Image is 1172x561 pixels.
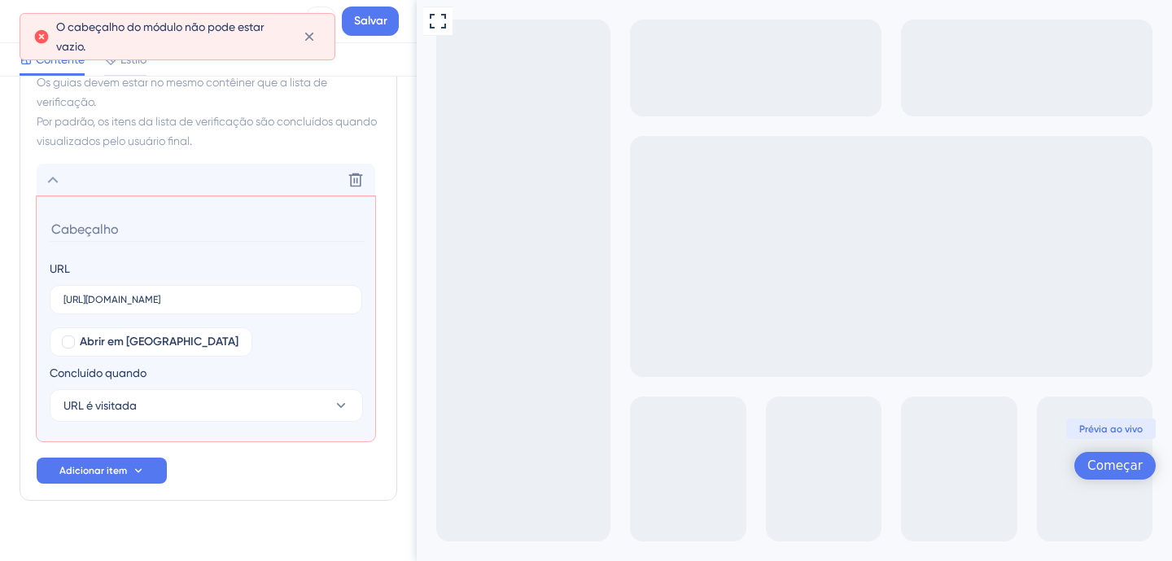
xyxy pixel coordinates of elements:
font: Nova lista de verificação [52,11,242,31]
font: Começar [671,458,726,473]
font: URL é visitada [63,399,137,412]
font: Prévia ao vivo [663,423,726,435]
input: seu.site.com/caminho [63,294,348,305]
input: Cabeçalho [50,217,365,242]
font: Por padrão, os itens da lista de verificação são concluídos quando visualizados pelo usuário final. [37,115,377,147]
button: Adicionar item [37,458,167,484]
font: Concluído quando [50,366,146,379]
font: O cabeçalho do módulo não pode estar vazio. [56,20,265,53]
font: Salvar [354,14,387,28]
font: Abrir em [GEOGRAPHIC_DATA] [80,335,238,348]
div: Abra a lista de verificação de primeiros passos [658,452,739,480]
button: Salvar [342,7,399,36]
button: URL é visitada [50,389,363,422]
font: URL [50,262,70,275]
font: Adicionar item [59,465,127,476]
